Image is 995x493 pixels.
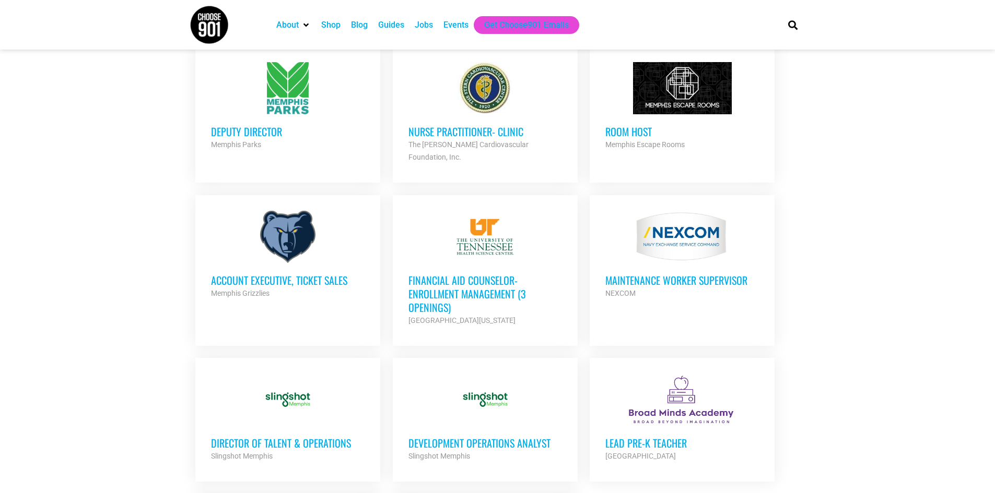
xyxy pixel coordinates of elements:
[605,273,759,287] h3: MAINTENANCE WORKER SUPERVISOR
[211,125,365,138] h3: Deputy Director
[393,358,578,478] a: Development Operations Analyst Slingshot Memphis
[484,19,569,31] a: Get Choose901 Emails
[351,19,368,31] a: Blog
[443,19,469,31] a: Events
[393,195,578,342] a: Financial Aid Counselor-Enrollment Management (3 Openings) [GEOGRAPHIC_DATA][US_STATE]
[408,125,562,138] h3: Nurse Practitioner- Clinic
[605,140,685,149] strong: Memphis Escape Rooms
[276,19,299,31] a: About
[590,46,775,166] a: Room Host Memphis Escape Rooms
[605,436,759,450] h3: Lead Pre-K Teacher
[195,358,380,478] a: Director of Talent & Operations Slingshot Memphis
[415,19,433,31] a: Jobs
[271,16,316,34] div: About
[393,46,578,179] a: Nurse Practitioner- Clinic The [PERSON_NAME] Cardiovascular Foundation, Inc.
[605,125,759,138] h3: Room Host
[605,289,636,297] strong: NEXCOM
[195,46,380,166] a: Deputy Director Memphis Parks
[195,195,380,315] a: Account Executive, Ticket Sales Memphis Grizzlies
[211,436,365,450] h3: Director of Talent & Operations
[378,19,404,31] a: Guides
[408,140,529,161] strong: The [PERSON_NAME] Cardiovascular Foundation, Inc.
[408,436,562,450] h3: Development Operations Analyst
[784,16,801,33] div: Search
[211,140,261,149] strong: Memphis Parks
[605,452,676,460] strong: [GEOGRAPHIC_DATA]
[590,358,775,478] a: Lead Pre-K Teacher [GEOGRAPHIC_DATA]
[211,273,365,287] h3: Account Executive, Ticket Sales
[590,195,775,315] a: MAINTENANCE WORKER SUPERVISOR NEXCOM
[408,452,470,460] strong: Slingshot Memphis
[271,16,770,34] nav: Main nav
[408,316,516,324] strong: [GEOGRAPHIC_DATA][US_STATE]
[321,19,341,31] a: Shop
[211,452,273,460] strong: Slingshot Memphis
[211,289,270,297] strong: Memphis Grizzlies
[408,273,562,314] h3: Financial Aid Counselor-Enrollment Management (3 Openings)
